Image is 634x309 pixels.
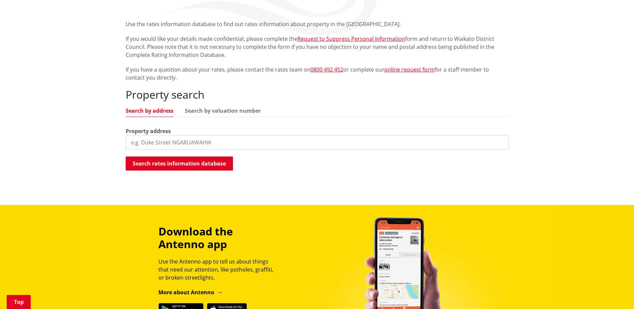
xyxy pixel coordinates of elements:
[126,66,509,82] p: If you have a question about your rates, please contact the rates team on or complete our for a s...
[126,157,233,171] button: Search rates information database
[126,20,509,28] p: Use the rates information database to find out rates information about property in the [GEOGRAPHI...
[7,295,31,309] a: Top
[185,108,261,113] a: Search by valuation number
[310,66,343,73] a: 0800 492 452
[384,66,435,73] a: online request form
[126,108,173,113] a: Search by address
[158,225,279,251] h3: Download the Antenno app
[126,127,171,135] label: Property address
[126,135,509,150] input: e.g. Duke Street NGARUAWAHIA
[158,257,279,282] p: Use the Antenno app to tell us about things that need our attention, like potholes, graffiti, or ...
[126,88,509,101] h2: Property search
[158,289,223,296] a: More about Antenno
[126,35,509,59] p: If you would like your details made confidential, please complete the form and return to Waikato ...
[297,35,405,42] a: Request to Suppress Personal Information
